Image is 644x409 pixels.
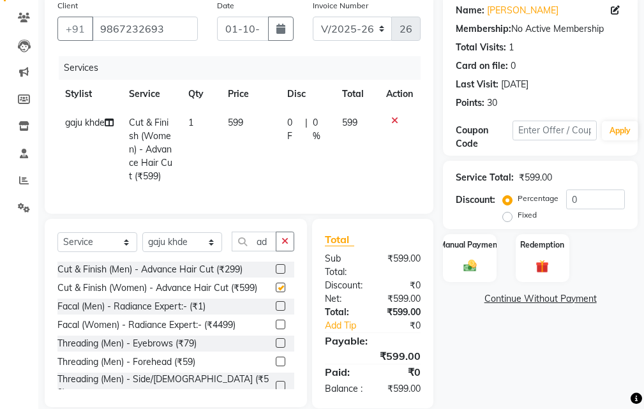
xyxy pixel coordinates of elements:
div: Cut & Finish (Women) - Advance Hair Cut (₹599) [57,281,257,295]
div: 1 [509,41,514,54]
label: Manual Payment [439,239,500,251]
label: Fixed [518,209,537,221]
th: Price [220,80,280,108]
div: ₹599.00 [373,252,430,279]
div: Points: [456,96,484,110]
div: ₹599.00 [373,306,430,319]
div: No Active Membership [456,22,625,36]
div: Threading (Men) - Side/[DEMOGRAPHIC_DATA] (₹59) [57,373,271,399]
div: Net: [315,292,373,306]
div: Payable: [315,333,430,348]
div: Balance : [315,382,373,396]
div: [DATE] [501,78,528,91]
span: 599 [228,117,243,128]
label: Redemption [520,239,564,251]
div: ₹599.00 [519,171,552,184]
div: Total Visits: [456,41,506,54]
span: 0 % [313,116,327,143]
div: Threading (Men) - Eyebrows (₹79) [57,337,197,350]
div: Threading (Men) - Forehead (₹59) [57,355,195,369]
div: Discount: [315,279,373,292]
a: Continue Without Payment [446,292,635,306]
a: [PERSON_NAME] [487,4,558,17]
div: Cut & Finish (Men) - Advance Hair Cut (₹299) [57,263,243,276]
div: Discount: [456,193,495,207]
div: Facal (Women) - Radiance Expert:- (₹4499) [57,318,236,332]
div: Total: [315,306,373,319]
div: 30 [487,96,497,110]
div: Facal (Men) - Radiance Expert:- (₹1) [57,300,206,313]
div: ₹599.00 [373,382,430,396]
span: Cut & Finish (Women) - Advance Hair Cut (₹599) [129,117,172,182]
div: Coupon Code [456,124,512,151]
div: Last Visit: [456,78,498,91]
input: Enter Offer / Coupon Code [513,121,597,140]
span: 599 [342,117,357,128]
div: ₹0 [373,364,430,380]
div: Card on file: [456,59,508,73]
button: Apply [602,121,638,140]
div: Membership: [456,22,511,36]
img: _gift.svg [532,258,553,274]
input: Search or Scan [232,232,276,251]
div: Sub Total: [315,252,373,279]
span: 0 F [287,116,299,143]
div: ₹0 [373,279,430,292]
th: Total [334,80,378,108]
th: Action [378,80,421,108]
div: ₹599.00 [315,348,430,364]
div: ₹599.00 [373,292,430,306]
span: 1 [188,117,193,128]
span: | [305,116,308,143]
th: Disc [280,80,334,108]
button: +91 [57,17,93,41]
div: ₹0 [382,319,430,332]
th: Service [121,80,181,108]
div: 0 [511,59,516,73]
span: Total [325,233,354,246]
th: Qty [181,80,220,108]
span: gaju khde [65,117,105,128]
div: Services [59,56,430,80]
div: Service Total: [456,171,514,184]
img: _cash.svg [460,258,481,273]
div: Name: [456,4,484,17]
a: Add Tip [315,319,382,332]
th: Stylist [57,80,121,108]
input: Search by Name/Mobile/Email/Code [92,17,198,41]
div: Paid: [315,364,373,380]
label: Percentage [518,193,558,204]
